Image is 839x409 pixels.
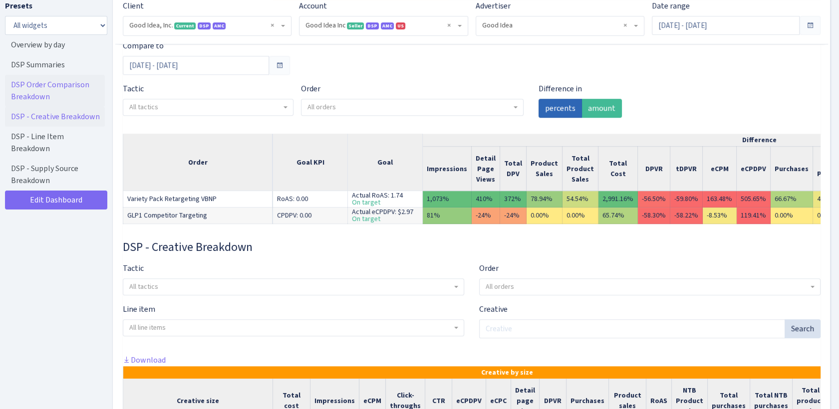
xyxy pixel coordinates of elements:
[737,207,771,224] td: 119.41%
[670,207,703,224] td: -58.22%
[396,22,405,29] span: US
[123,207,273,224] td: GLP1 Competitor Targeting
[479,262,499,274] label: Order
[271,20,274,30] span: Remove all items
[479,303,508,315] label: Creative
[479,319,785,338] input: Creative
[123,83,144,95] label: Tactic
[123,40,164,52] label: Compare to
[476,16,644,35] span: Good Idea
[771,191,813,207] td: 66.67%
[703,191,737,207] td: 163.48%
[273,207,348,224] td: CPDPV: 0.00
[638,207,670,224] td: -58.30%
[5,35,105,55] a: Overview by day
[305,20,455,30] span: Good Idea Inc <span class="badge badge-success">Seller</span><span class="badge badge-primary">DS...
[482,20,632,30] span: Good Idea
[129,102,158,112] span: All tactics
[562,207,598,224] td: 0.00%
[670,147,703,191] th: tDPVR
[539,83,582,95] label: Difference in
[5,191,107,209] a: Edit Dashboard
[123,355,166,365] a: Download
[5,55,105,75] a: DSP Summaries
[500,191,527,207] td: 372%
[198,22,211,29] span: DSP
[638,191,670,207] td: -56.50%
[527,191,562,207] td: 78.94%
[366,22,379,29] span: DSP
[352,198,380,207] span: On target
[123,191,273,207] td: Variety Pack Retargeting VBNP
[703,147,737,191] th: eCPM
[527,147,562,191] th: Product Sales
[500,207,527,224] td: -24%
[129,282,158,291] span: All tactics
[539,99,582,118] label: percents
[381,22,394,29] span: AMC
[174,22,196,29] span: Current
[623,20,627,30] span: Remove all items
[123,303,155,315] label: Line item
[5,75,105,107] a: DSP Order Comparison Breakdown
[638,147,670,191] th: DPVR
[423,191,472,207] td: 1,073%
[273,134,348,191] th: Goal KPI
[486,282,514,291] span: All orders
[5,159,105,191] a: DSP - Supply Source Breakdown
[352,214,380,223] span: On target
[301,83,320,95] label: Order
[5,127,105,159] a: DSP - Line Item Breakdown
[472,191,500,207] td: 410%
[598,147,638,191] th: Total Cost
[273,191,348,207] td: RoAS: 0.00
[598,207,638,224] td: 65.74%
[129,323,166,332] span: All line items
[123,262,144,274] label: Tactic
[348,207,423,224] td: Actual eCPDPV: $2.97
[129,20,279,30] span: Good Idea, Inc. <span class="badge badge-success">Current</span><span class="badge badge-primary"...
[771,207,813,224] td: 0.00%
[123,240,821,254] h3: Widget #17
[785,319,821,338] button: Search
[562,147,598,191] th: Total Product Sales
[703,207,737,224] td: -8.53%
[670,191,703,207] td: -59.80%
[562,191,598,207] td: 54.54%
[423,147,472,191] th: Impressions
[348,191,423,207] td: Actual RoAS: 1.74
[348,134,423,191] th: Goal
[472,147,500,191] th: Detail Page Views
[598,191,638,207] td: 2,991.16%
[123,134,273,191] th: Order
[213,22,226,29] span: AMC
[447,20,451,30] span: Remove all items
[307,102,336,112] span: All orders
[771,147,813,191] th: Purchases
[5,107,105,127] a: DSP - Creative Breakdown
[527,207,562,224] td: 0.00%
[737,147,771,191] th: eCPDPV
[737,191,771,207] td: 505.65%
[123,16,291,35] span: Good Idea, Inc. <span class="badge badge-success">Current</span><span class="badge badge-primary"...
[472,207,500,224] td: -24%
[423,207,472,224] td: 81%
[299,16,467,35] span: Good Idea Inc <span class="badge badge-success">Seller</span><span class="badge badge-primary">DS...
[347,22,364,29] span: Seller
[581,99,622,118] label: amount
[500,147,527,191] th: Total DPV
